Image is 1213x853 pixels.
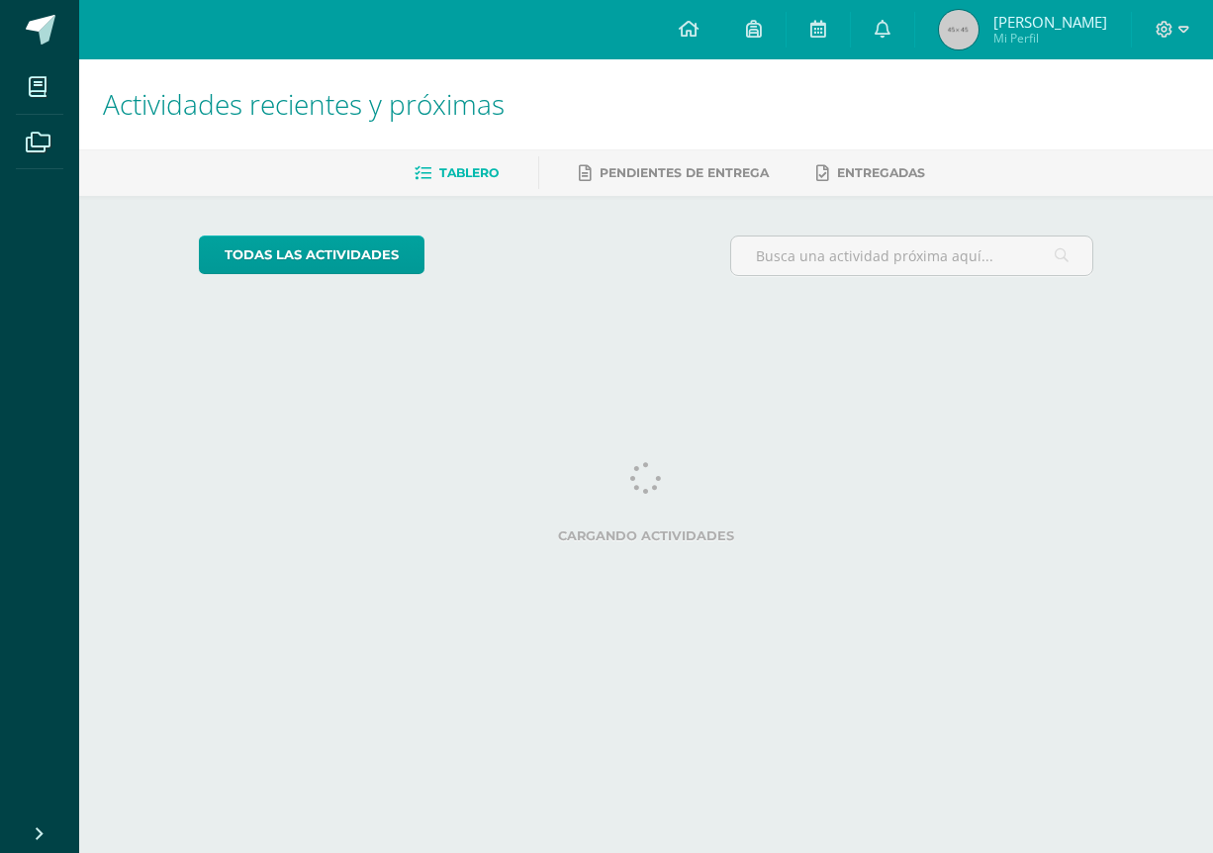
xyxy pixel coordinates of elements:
span: Actividades recientes y próximas [103,85,505,123]
span: Entregadas [837,165,925,180]
a: Tablero [415,157,499,189]
a: Entregadas [816,157,925,189]
img: 45x45 [939,10,979,49]
a: todas las Actividades [199,236,424,274]
span: [PERSON_NAME] [993,12,1107,32]
span: Pendientes de entrega [600,165,769,180]
input: Busca una actividad próxima aquí... [731,237,1093,275]
a: Pendientes de entrega [579,157,769,189]
span: Mi Perfil [993,30,1107,47]
span: Tablero [439,165,499,180]
label: Cargando actividades [199,528,1094,543]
